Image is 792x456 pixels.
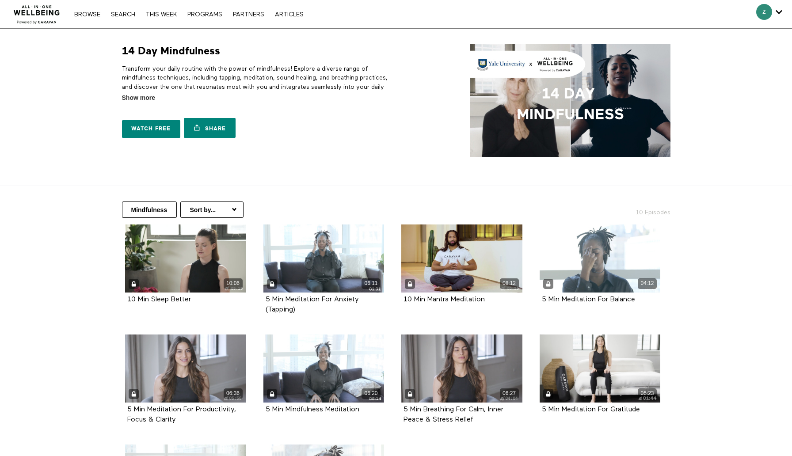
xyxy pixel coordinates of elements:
div: 06:27 [500,388,519,399]
a: 5 Min Meditation For Balance [542,296,635,303]
a: PROGRAMS [183,11,227,18]
a: Share [184,118,235,138]
a: Watch free [122,120,180,138]
a: Search [107,11,140,18]
div: 06:20 [362,388,381,399]
a: 5 Min Meditation For Balance 04:12 [540,224,661,293]
h1: 14 Day Mindfulness [122,44,220,58]
a: 5 Min Meditation For Gratitude 05:23 [540,334,661,403]
a: THIS WEEK [141,11,181,18]
a: 5 Min Breathing For Calm, Inner Peace & Stress Relief 06:27 [401,334,522,403]
a: 10 Min Sleep Better 10:06 [125,224,246,293]
a: 5 Min Meditation For Productivity, Focus & Clarity [127,406,236,423]
p: Transform your daily routine with the power of mindfulness! Explore a diverse range of mindfulnes... [122,65,393,109]
a: Browse [70,11,105,18]
div: 06:11 [362,278,381,289]
a: 5 Min Meditation For Productivity, Focus & Clarity 06:36 [125,334,246,403]
a: 5 Min Mindfulness Meditation 06:20 [263,334,385,403]
h2: 10 Episodes [576,201,676,217]
a: 5 Min Breathing For Calm, Inner Peace & Stress Relief [404,406,503,423]
span: Show more [122,93,155,103]
div: 06:36 [224,388,243,399]
div: 04:12 [638,278,657,289]
div: 05:23 [638,388,657,399]
a: 10 Min Sleep Better [127,296,191,303]
a: 10 Min Mantra Meditation 08:12 [401,224,522,293]
nav: Primary [70,10,308,19]
div: 10:06 [224,278,243,289]
a: 5 Min Meditation For Anxiety (Tapping) [266,296,359,313]
a: PARTNERS [228,11,269,18]
a: 5 Min Meditation For Anxiety (Tapping) 06:11 [263,224,385,293]
a: 5 Min Meditation For Gratitude [542,406,640,413]
img: 14 Day Mindfulness [470,44,670,157]
a: 5 Min Mindfulness Meditation [266,406,359,413]
div: 08:12 [500,278,519,289]
a: ARTICLES [270,11,308,18]
a: 10 Min Mantra Meditation [404,296,485,303]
